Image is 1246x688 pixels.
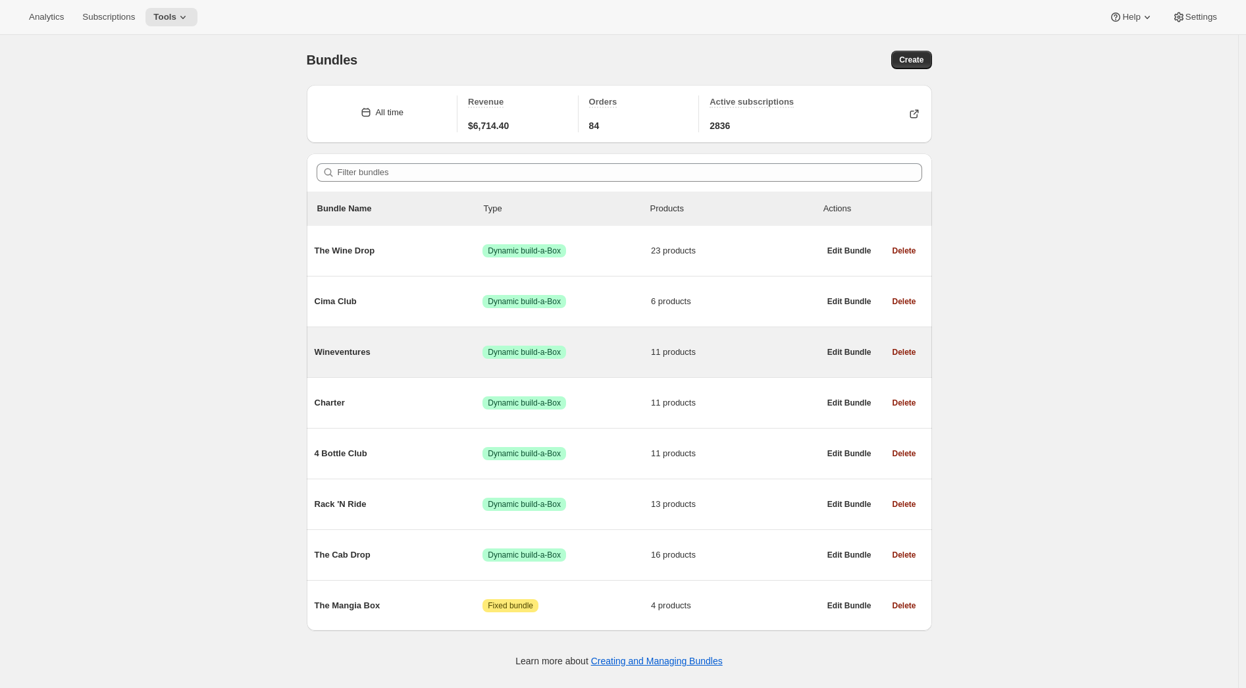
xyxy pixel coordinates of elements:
span: Delete [892,398,916,408]
button: Edit Bundle [819,596,879,615]
button: Delete [884,596,923,615]
span: Create [899,55,923,65]
button: Create [891,51,931,69]
span: Edit Bundle [827,246,871,256]
span: Dynamic build-a-Box [488,448,561,459]
a: Creating and Managing Bundles [591,656,723,666]
span: 2836 [710,119,730,132]
button: Subscriptions [74,8,143,26]
div: Products [650,202,817,215]
span: 11 products [651,346,819,359]
span: Bundles [307,53,358,67]
span: Dynamic build-a-Box [488,296,561,307]
span: Orders [589,97,617,107]
button: Edit Bundle [819,343,879,361]
button: Delete [884,546,923,564]
button: Analytics [21,8,72,26]
span: 4 products [651,599,819,612]
span: Dynamic build-a-Box [488,347,561,357]
span: 11 products [651,447,819,460]
span: Edit Bundle [827,550,871,560]
span: Edit Bundle [827,499,871,510]
span: Delete [892,246,916,256]
div: Actions [823,202,922,215]
span: Help [1122,12,1140,22]
input: Filter bundles [338,163,922,182]
span: Delete [892,448,916,459]
span: Dynamic build-a-Box [488,246,561,256]
span: 23 products [651,244,819,257]
button: Edit Bundle [819,292,879,311]
span: $6,714.40 [468,119,509,132]
span: Edit Bundle [827,347,871,357]
span: Delete [892,347,916,357]
span: Cima Club [315,295,483,308]
span: Settings [1185,12,1217,22]
span: 13 products [651,498,819,511]
button: Edit Bundle [819,546,879,564]
span: Active subscriptions [710,97,794,107]
span: Rack 'N Ride [315,498,483,511]
span: Edit Bundle [827,600,871,611]
span: The Wine Drop [315,244,483,257]
span: The Cab Drop [315,548,483,562]
span: 4 Bottle Club [315,447,483,460]
p: Bundle Name [317,202,484,215]
button: Edit Bundle [819,394,879,412]
span: Revenue [468,97,504,107]
span: Edit Bundle [827,296,871,307]
span: Analytics [29,12,64,22]
span: Edit Bundle [827,448,871,459]
button: Delete [884,242,923,260]
span: Wineventures [315,346,483,359]
button: Edit Bundle [819,242,879,260]
p: Learn more about [515,654,722,668]
span: The Mangia Box [315,599,483,612]
div: All time [375,106,403,119]
button: Edit Bundle [819,495,879,514]
span: Dynamic build-a-Box [488,398,561,408]
span: 84 [589,119,600,132]
span: Delete [892,550,916,560]
div: Type [484,202,650,215]
span: 16 products [651,548,819,562]
span: Charter [315,396,483,410]
button: Edit Bundle [819,444,879,463]
span: Edit Bundle [827,398,871,408]
span: Delete [892,600,916,611]
button: Delete [884,343,923,361]
button: Help [1101,8,1161,26]
span: 6 products [651,295,819,308]
span: Delete [892,499,916,510]
button: Delete [884,495,923,514]
button: Tools [145,8,197,26]
button: Settings [1164,8,1225,26]
span: Dynamic build-a-Box [488,499,561,510]
span: Subscriptions [82,12,135,22]
span: Delete [892,296,916,307]
span: Fixed bundle [488,600,533,611]
span: Dynamic build-a-Box [488,550,561,560]
button: Delete [884,444,923,463]
span: 11 products [651,396,819,410]
button: Delete [884,394,923,412]
span: Tools [153,12,176,22]
button: Delete [884,292,923,311]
